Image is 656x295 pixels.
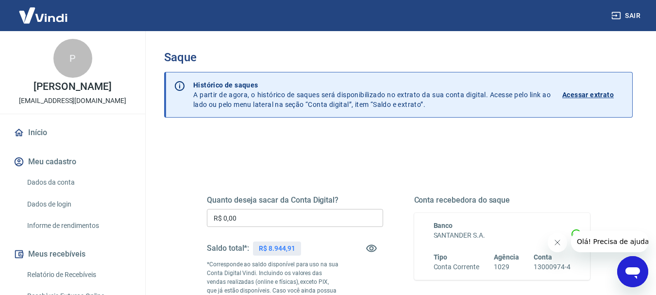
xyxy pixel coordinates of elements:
h6: 1029 [494,262,519,272]
span: Tipo [434,253,448,261]
iframe: Mensagem da empresa [571,231,648,252]
a: Início [12,122,134,143]
iframe: Botão para abrir a janela de mensagens [617,256,648,287]
a: Dados de login [23,194,134,214]
h6: Conta Corrente [434,262,479,272]
span: Agência [494,253,519,261]
span: Conta [534,253,552,261]
a: Dados da conta [23,173,134,192]
a: Relatório de Recebíveis [23,265,134,285]
img: Vindi [12,0,75,30]
h3: Saque [164,51,633,64]
p: [PERSON_NAME] [34,82,111,92]
button: Meus recebíveis [12,243,134,265]
h6: 13000974-4 [534,262,571,272]
p: Acessar extrato [562,90,614,100]
div: P [53,39,92,78]
h5: Quanto deseja sacar da Conta Digital? [207,195,383,205]
iframe: Fechar mensagem [548,233,567,252]
p: [EMAIL_ADDRESS][DOMAIN_NAME] [19,96,126,106]
span: Banco [434,222,453,229]
button: Meu cadastro [12,151,134,173]
p: Histórico de saques [193,80,551,90]
h6: SANTANDER S.A. [434,230,571,241]
span: Olá! Precisa de ajuda? [6,7,82,15]
a: Informe de rendimentos [23,216,134,236]
p: A partir de agora, o histórico de saques será disponibilizado no extrato da sua conta digital. Ac... [193,80,551,109]
p: R$ 8.944,91 [259,243,295,254]
h5: Conta recebedora do saque [414,195,590,205]
h5: Saldo total*: [207,243,249,253]
a: Acessar extrato [562,80,624,109]
button: Sair [609,7,644,25]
